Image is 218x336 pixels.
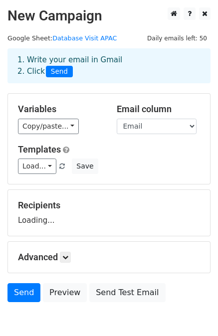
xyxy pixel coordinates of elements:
h2: New Campaign [7,7,211,24]
a: Daily emails left: 50 [144,34,211,42]
a: Load... [18,159,56,174]
div: Loading... [18,200,200,226]
h5: Recipients [18,200,200,211]
h5: Email column [117,104,201,115]
a: Database Visit APAC [52,34,117,42]
small: Google Sheet: [7,34,117,42]
h5: Advanced [18,252,200,263]
a: Preview [43,283,87,302]
span: Send [46,66,73,78]
h5: Variables [18,104,102,115]
a: Send Test Email [89,283,165,302]
span: Daily emails left: 50 [144,33,211,44]
a: Templates [18,144,61,155]
div: 1. Write your email in Gmail 2. Click [10,54,208,77]
a: Copy/paste... [18,119,79,134]
a: Send [7,283,40,302]
button: Save [72,159,98,174]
